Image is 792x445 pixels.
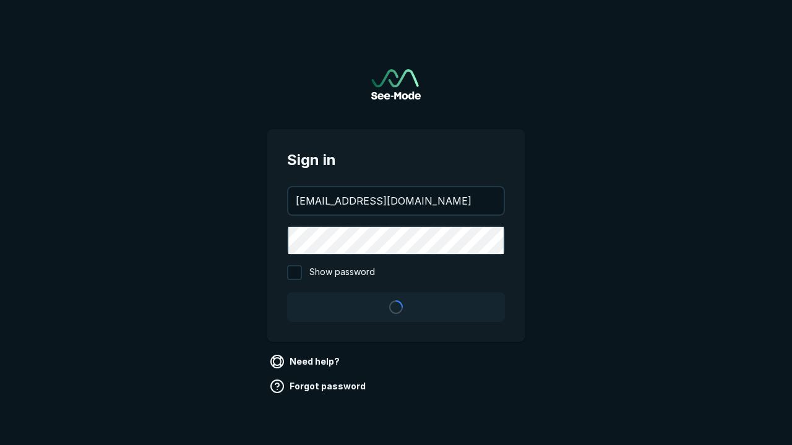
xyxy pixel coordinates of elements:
a: Go to sign in [371,69,421,100]
a: Need help? [267,352,345,371]
span: Sign in [287,149,505,171]
input: your@email.com [288,187,504,214]
span: Show password [309,265,375,280]
img: See-Mode Logo [371,69,421,100]
a: Forgot password [267,376,371,396]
